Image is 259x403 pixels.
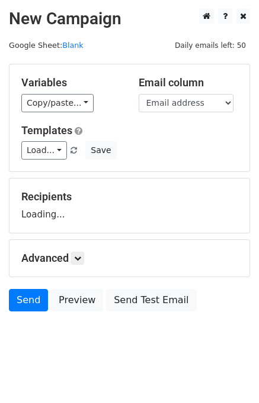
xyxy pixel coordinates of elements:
[51,289,103,311] a: Preview
[9,9,250,29] h2: New Campaign
[9,289,48,311] a: Send
[9,41,84,50] small: Google Sheet:
[21,76,121,89] h5: Variables
[21,190,238,203] h5: Recipients
[21,94,94,112] a: Copy/paste...
[139,76,238,89] h5: Email column
[21,124,72,136] a: Templates
[106,289,196,311] a: Send Test Email
[171,39,250,52] span: Daily emails left: 50
[21,252,238,265] h5: Advanced
[62,41,84,50] a: Blank
[21,190,238,221] div: Loading...
[171,41,250,50] a: Daily emails left: 50
[85,141,116,160] button: Save
[21,141,67,160] a: Load...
